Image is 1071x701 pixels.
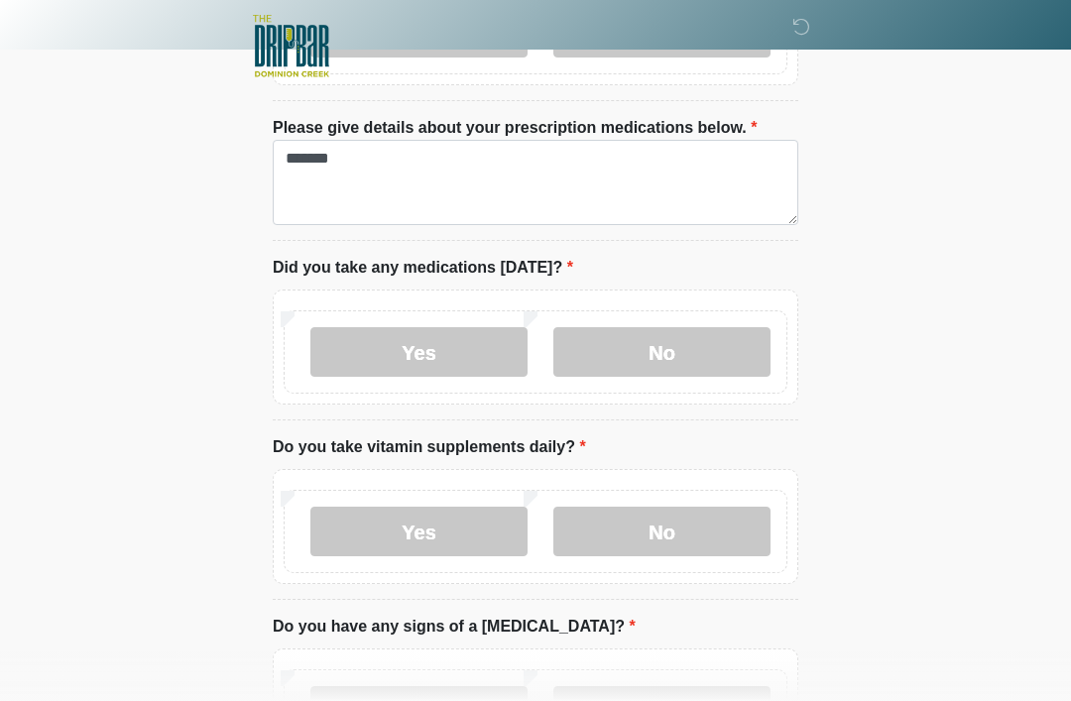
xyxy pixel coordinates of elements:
[553,327,771,377] label: No
[273,256,573,280] label: Did you take any medications [DATE]?
[273,615,636,639] label: Do you have any signs of a [MEDICAL_DATA]?
[310,327,528,377] label: Yes
[273,116,757,140] label: Please give details about your prescription medications below.
[553,507,771,556] label: No
[253,15,329,80] img: The DRIPBaR - San Antonio Dominion Creek Logo
[310,507,528,556] label: Yes
[273,435,586,459] label: Do you take vitamin supplements daily?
